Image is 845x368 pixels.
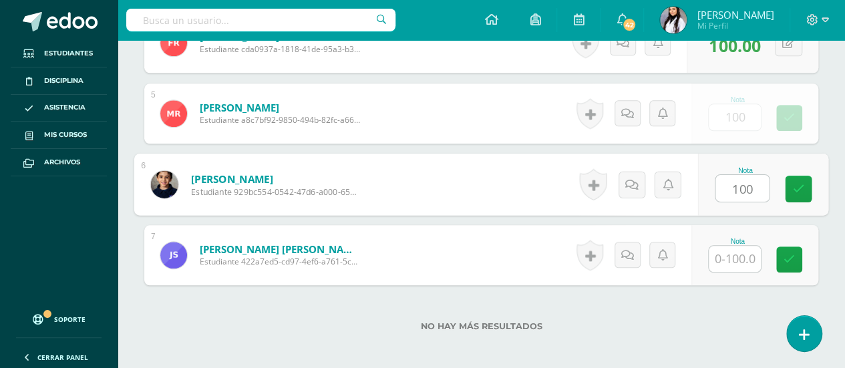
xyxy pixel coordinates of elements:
span: Estudiante 422a7ed5-cd97-4ef6-a761-5c207057d6e1 [200,256,360,267]
img: 998c17d114848ea35a681583dc7a1e9f.png [160,100,187,127]
img: fc0dec26079b5c69f9e7313e8305d2d9.png [660,7,687,33]
a: Asistencia [11,95,107,122]
span: Estudiante cda0937a-1818-41de-95a3-b310a2b0b7e8 [200,43,360,55]
span: Estudiante a8c7bf92-9850-494b-82fc-a6673ef1d4e5 [200,114,360,126]
span: 100.00 [709,34,760,57]
label: No hay más resultados [144,321,818,331]
input: 0-100.0 [709,246,761,272]
span: Cerrar panel [37,353,88,362]
input: Busca un usuario... [126,9,395,31]
a: [PERSON_NAME] [191,172,356,186]
span: 42 [622,17,637,32]
span: Archivos [44,157,80,168]
a: Soporte [16,301,102,334]
input: 0-100.0 [715,175,769,202]
div: Nota [708,96,767,104]
a: Mis cursos [11,122,107,149]
img: a03e653df718d702e66eac6645250afe.png [160,29,187,56]
span: Soporte [54,315,86,324]
img: 6bfa5262779c200b0f6c8547db9edff3.png [160,242,187,268]
span: Estudiantes [44,48,93,59]
div: Nota [715,166,776,174]
input: 0-100.0 [709,104,761,130]
a: Archivos [11,149,107,176]
img: 3ebd9d947325f595f7c0c4716e2fcf52.png [150,170,178,198]
span: Disciplina [44,75,83,86]
span: Mis cursos [44,130,87,140]
a: Disciplina [11,67,107,95]
span: Asistencia [44,102,86,113]
a: [PERSON_NAME] [PERSON_NAME] [200,242,360,256]
a: Estudiantes [11,40,107,67]
span: [PERSON_NAME] [697,8,774,21]
span: Estudiante 929bc554-0542-47d6-a000-65589f807ce0 [191,186,356,198]
span: Mi Perfil [697,20,774,31]
a: [PERSON_NAME] [200,101,360,114]
div: Nota [708,238,767,245]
